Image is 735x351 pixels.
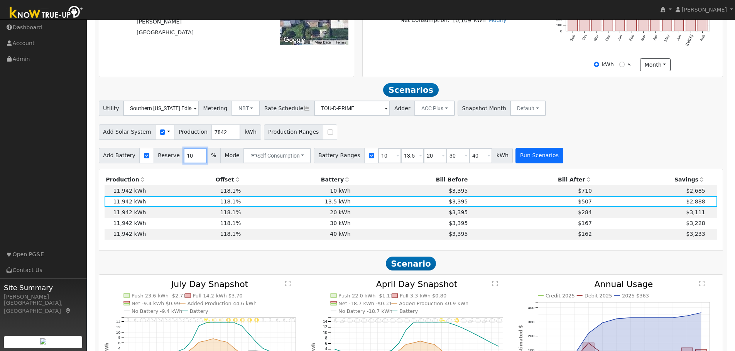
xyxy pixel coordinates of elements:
[147,318,153,322] i: 3AM - MostlyCloudy
[383,318,389,322] i: 7AM - Cloudy
[283,318,287,322] i: 10PM - Clear
[546,293,575,299] text: Credit 2025
[528,320,534,324] text: 300
[556,23,563,27] text: 100
[204,318,210,322] i: 11AM - PartlyCloudy
[489,318,495,322] i: 10PM - MostlyCloudy
[368,318,375,322] i: 5AM - MostlyCloudy
[686,198,705,205] span: $2,888
[458,101,511,116] span: Snapshot Month
[105,185,147,196] td: 11,942 kWh
[105,229,147,240] td: 11,942 kWh
[132,293,186,299] text: Push 23.6 kWh -$2.71
[205,322,207,324] circle: onclick=""
[323,331,328,335] text: 10
[220,220,241,226] span: 118.1%
[105,207,147,218] td: 11,942 kWh
[323,319,328,324] text: 14
[496,318,502,322] i: 11PM - MostlyCloudy
[220,340,221,342] circle: onclick=""
[581,34,588,41] text: Oct
[161,318,167,322] i: 5AM - Cloudy
[462,327,464,329] circle: onclick=""
[605,34,611,42] text: Dec
[220,148,244,163] span: Mode
[212,318,216,322] i: 12PM - MostlyClear
[241,325,242,327] circle: onclick=""
[425,318,431,322] i: 1PM - Cloudy
[686,220,705,226] span: $3,228
[269,318,273,322] i: 8PM - Clear
[419,322,421,324] circle: onclick=""
[439,318,446,322] i: 3PM - PartlyCloudy
[390,318,396,322] i: 8AM - Cloudy
[412,342,414,344] circle: onclick=""
[578,220,592,226] span: $167
[699,280,705,287] text: 
[6,4,87,22] img: Know True-Up
[135,27,243,38] td: [GEOGRAPHIC_DATA]
[240,318,245,322] i: 4PM - Clear
[325,336,328,340] text: 8
[490,342,492,344] circle: onclick=""
[191,340,193,341] circle: onclick=""
[427,342,428,344] circle: onclick=""
[176,318,182,322] i: 7AM - Cloudy
[587,342,590,345] circle: onclick=""
[397,318,403,322] i: 9AM - Cloudy
[528,306,534,310] text: 400
[347,318,353,322] i: 2AM - MostlyCloudy
[448,322,449,324] circle: onclick=""
[449,220,468,226] span: $3,395
[334,349,336,350] circle: onclick=""
[628,34,635,42] text: Feb
[314,40,331,45] button: Map Data
[404,318,410,322] i: 10AM - Cloudy
[198,342,200,343] circle: onclick=""
[338,308,392,314] text: No Battery -18.7 kWh
[118,336,120,340] text: 8
[700,311,703,314] circle: onclick=""
[134,318,138,322] i: 1AM - MostlyClear
[578,231,592,237] span: $162
[671,316,674,319] circle: onclick=""
[282,35,307,45] a: Open this area in Google Maps (opens a new window)
[4,282,83,293] span: Site Summary
[578,198,592,205] span: $507
[400,293,446,299] text: Pull 3.3 kWh $0.80
[419,340,421,342] circle: onclick=""
[140,318,146,322] i: 2AM - MostlyCloudy
[455,324,456,326] circle: onclick=""
[99,148,140,163] span: Add Battery
[219,318,223,322] i: 1PM - Clear
[629,316,632,319] circle: onclick=""
[262,348,264,349] circle: onclick=""
[399,301,468,306] text: Added Production 40.9 kWh
[154,318,161,322] i: 4AM - Cloudy
[578,209,592,215] span: $284
[132,308,182,314] text: No Battery -9.4 kWh
[254,318,259,322] i: 6PM - Clear
[528,334,534,338] text: 200
[432,318,438,322] i: 2PM - MostlyCloudy
[191,348,193,349] circle: onclick=""
[593,34,599,42] text: Nov
[154,148,184,163] span: Reserve
[188,301,257,306] text: Added Production 44.6 kWh
[105,196,147,207] td: 11,942 kWh
[472,15,487,26] td: kWh
[627,60,631,69] label: $
[411,318,417,322] i: 11AM - Cloudy
[243,148,311,163] button: Self Consumption
[560,29,563,33] text: 0
[468,318,474,322] i: 7PM - PartlyCloudy
[449,188,468,194] span: $3,395
[123,101,199,116] input: Select a Utility
[40,338,46,344] img: retrieve
[99,101,124,116] span: Utility
[234,322,235,324] circle: onclick=""
[446,318,453,322] i: 4PM - MostlyCloudy
[361,318,367,322] i: 4AM - MostlyCloudy
[482,318,488,322] i: 9PM - PartlyCloudy
[405,329,407,331] circle: onclick=""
